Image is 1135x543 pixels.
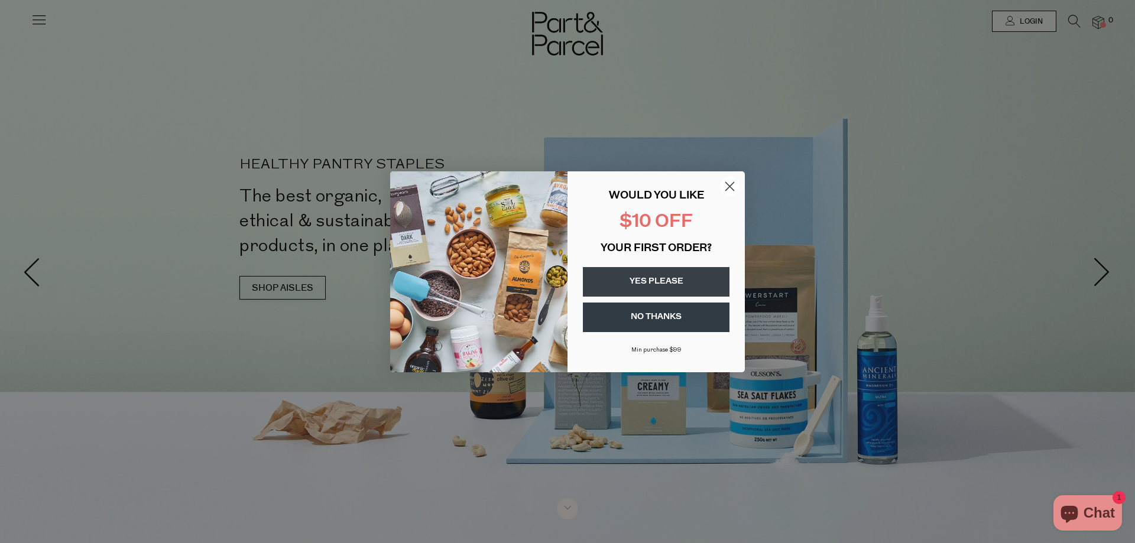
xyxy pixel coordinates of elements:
[620,213,693,232] span: $10 OFF
[1050,495,1126,534] inbox-online-store-chat: Shopify online store chat
[583,267,729,297] button: YES PLEASE
[390,171,567,372] img: 43fba0fb-7538-40bc-babb-ffb1a4d097bc.jpeg
[719,176,740,197] button: Close dialog
[583,303,729,332] button: NO THANKS
[631,347,682,353] span: Min purchase $99
[601,243,712,254] span: YOUR FIRST ORDER?
[609,191,704,201] span: WOULD YOU LIKE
